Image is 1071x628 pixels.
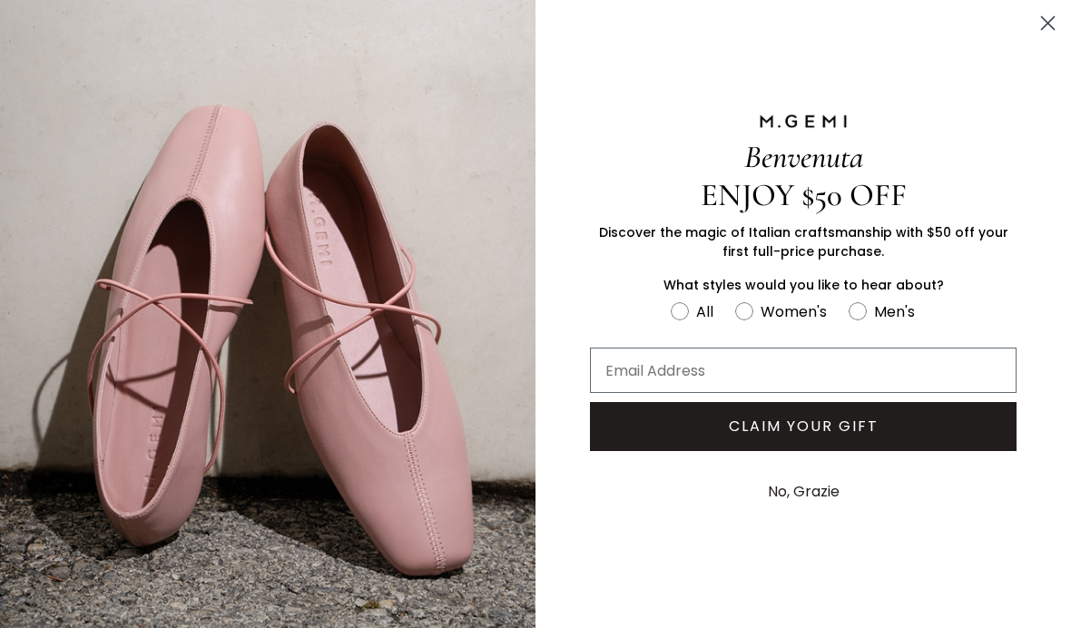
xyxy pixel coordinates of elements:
[761,300,827,323] div: Women's
[874,300,915,323] div: Men's
[590,402,1017,451] button: CLAIM YOUR GIFT
[590,348,1017,393] input: Email Address
[758,113,849,130] img: M.GEMI
[701,176,907,214] span: ENJOY $50 OFF
[696,300,713,323] div: All
[744,138,863,176] span: Benvenuta
[759,469,849,515] button: No, Grazie
[1032,7,1064,39] button: Close dialog
[599,223,1008,260] span: Discover the magic of Italian craftsmanship with $50 off your first full-price purchase.
[663,276,944,294] span: What styles would you like to hear about?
